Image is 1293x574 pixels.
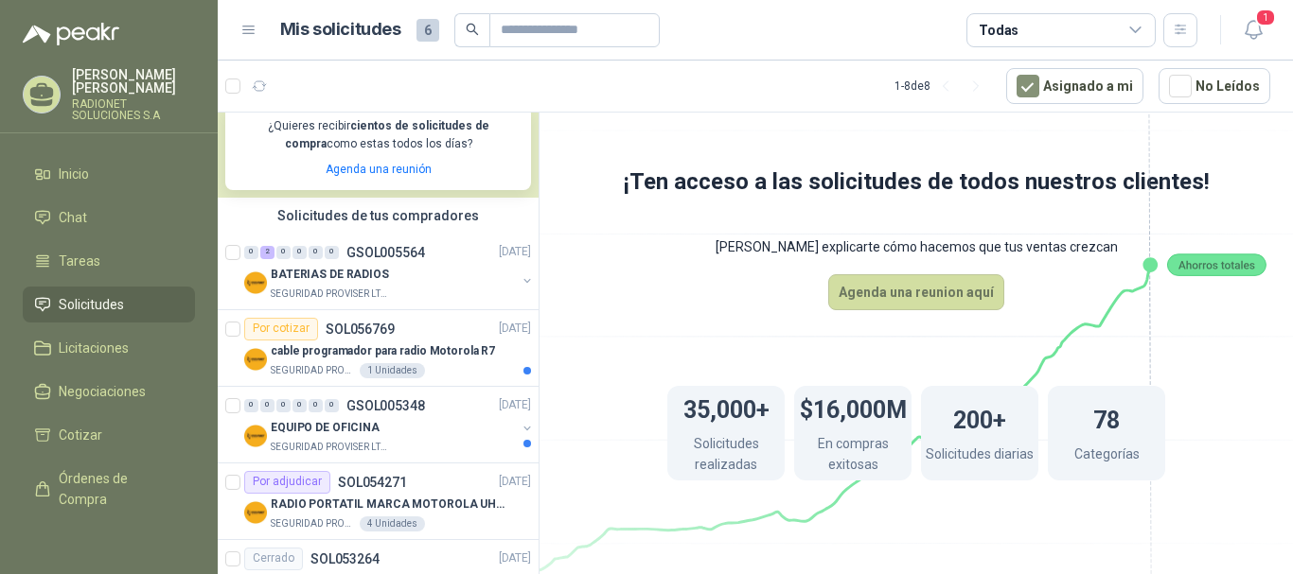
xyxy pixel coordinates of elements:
[800,387,907,428] h1: $16,000M
[309,399,323,412] div: 0
[23,374,195,409] a: Negociaciones
[828,274,1004,310] button: Agenda una reunion aquí
[271,363,356,378] p: SEGURIDAD PROVISER LTDA
[794,433,912,479] p: En compras exitosas
[244,471,330,494] div: Por adjudicar
[260,246,275,259] div: 2
[276,399,291,412] div: 0
[271,516,356,531] p: SEGURIDAD PROVISER LTDA
[23,417,195,453] a: Cotizar
[59,294,124,315] span: Solicitudes
[325,399,339,412] div: 0
[244,246,258,259] div: 0
[244,271,267,294] img: Company Logo
[894,71,991,101] div: 1 - 8 de 8
[309,246,323,259] div: 0
[23,200,195,235] a: Chat
[59,251,100,271] span: Tareas
[244,548,303,570] div: Cerrado
[338,476,407,489] p: SOL054271
[346,399,425,412] p: GSOL005348
[326,163,432,176] a: Agenda una reunión
[326,322,395,336] p: SOL056769
[59,468,177,510] span: Órdenes de Compra
[72,68,195,95] p: [PERSON_NAME] [PERSON_NAME]
[953,397,1006,439] h1: 200+
[683,387,770,428] h1: 35,000+
[23,287,195,322] a: Solicitudes
[926,444,1034,469] p: Solicitudes diarias
[499,320,531,338] p: [DATE]
[271,287,390,302] p: SEGURIDAD PROVISER LTDA
[244,425,267,447] img: Company Logo
[244,348,267,371] img: Company Logo
[346,246,425,259] p: GSOL005564
[271,266,389,284] p: BATERIAS DE RADIOS
[59,207,87,228] span: Chat
[1159,68,1270,104] button: No Leídos
[237,117,520,153] p: ¿Quieres recibir como estas todos los días?
[276,246,291,259] div: 0
[499,549,531,567] p: [DATE]
[59,164,89,184] span: Inicio
[23,330,195,366] a: Licitaciones
[271,496,506,513] p: RADIO PORTATIL MARCA MOTOROLA UHF SIN PANTALLA CON GPS, INCLUYE: ANTENA, BATERIA, CLIP Y CARGADOR
[59,425,102,445] span: Cotizar
[218,463,539,540] a: Por adjudicarSOL054271[DATE] Company LogoRADIO PORTATIL MARCA MOTOROLA UHF SIN PANTALLA CON GPS, ...
[285,119,489,150] b: cientos de solicitudes de compra
[360,363,425,378] div: 1 Unidades
[244,501,267,524] img: Company Logo
[244,318,318,340] div: Por cotizar
[260,399,275,412] div: 0
[416,19,439,42] span: 6
[979,20,1018,41] div: Todas
[1255,9,1276,26] span: 1
[499,243,531,261] p: [DATE]
[1093,397,1120,439] h1: 78
[23,23,119,45] img: Logo peakr
[72,98,195,121] p: RADIONET SOLUCIONES S.A
[244,399,258,412] div: 0
[23,461,195,517] a: Órdenes de Compra
[667,433,785,479] p: Solicitudes realizadas
[244,241,535,302] a: 0 2 0 0 0 0 GSOL005564[DATE] Company LogoBATERIAS DE RADIOSSEGURIDAD PROVISER LTDA
[59,381,146,402] span: Negociaciones
[23,243,195,279] a: Tareas
[499,396,531,414] p: [DATE]
[499,473,531,491] p: [DATE]
[23,525,195,561] a: Remisiones
[23,156,195,192] a: Inicio
[218,310,539,387] a: Por cotizarSOL056769[DATE] Company Logocable programador para radio Motorola R7SEGURIDAD PROVISER...
[1006,68,1143,104] button: Asignado a mi
[466,23,479,36] span: search
[325,246,339,259] div: 0
[218,198,539,234] div: Solicitudes de tus compradores
[271,440,390,455] p: SEGURIDAD PROVISER LTDA
[310,552,380,565] p: SOL053264
[244,394,535,455] a: 0 0 0 0 0 0 GSOL005348[DATE] Company LogoEQUIPO DE OFICINASEGURIDAD PROVISER LTDA
[1074,444,1140,469] p: Categorías
[59,338,129,358] span: Licitaciones
[280,16,401,43] h1: Mis solicitudes
[1236,13,1270,47] button: 1
[292,246,307,259] div: 0
[271,419,380,437] p: EQUIPO DE OFICINA
[360,516,425,531] div: 4 Unidades
[292,399,307,412] div: 0
[271,342,495,360] p: cable programador para radio Motorola R7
